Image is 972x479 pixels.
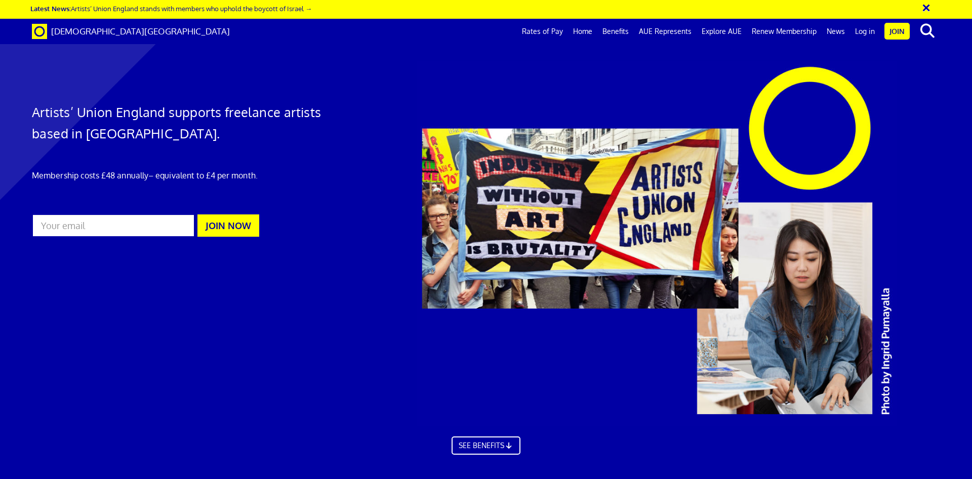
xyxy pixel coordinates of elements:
[30,4,71,13] strong: Latest News:
[568,19,597,44] a: Home
[197,214,259,237] button: JOIN NOW
[51,26,230,36] span: [DEMOGRAPHIC_DATA][GEOGRAPHIC_DATA]
[24,19,237,44] a: Brand [DEMOGRAPHIC_DATA][GEOGRAPHIC_DATA]
[32,214,195,237] input: Your email
[30,4,312,13] a: Latest News:Artists’ Union England stands with members who uphold the boycott of Israel →
[517,19,568,44] a: Rates of Pay
[850,19,880,44] a: Log in
[822,19,850,44] a: News
[452,436,520,455] a: SEE BENEFITS
[912,20,943,42] button: search
[697,19,747,44] a: Explore AUE
[634,19,697,44] a: AUE Represents
[597,19,634,44] a: Benefits
[747,19,822,44] a: Renew Membership
[32,101,325,144] h1: Artists’ Union England supports freelance artists based in [GEOGRAPHIC_DATA].
[32,169,325,181] p: Membership costs £48 annually – equivalent to £4 per month.
[884,23,910,40] a: Join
